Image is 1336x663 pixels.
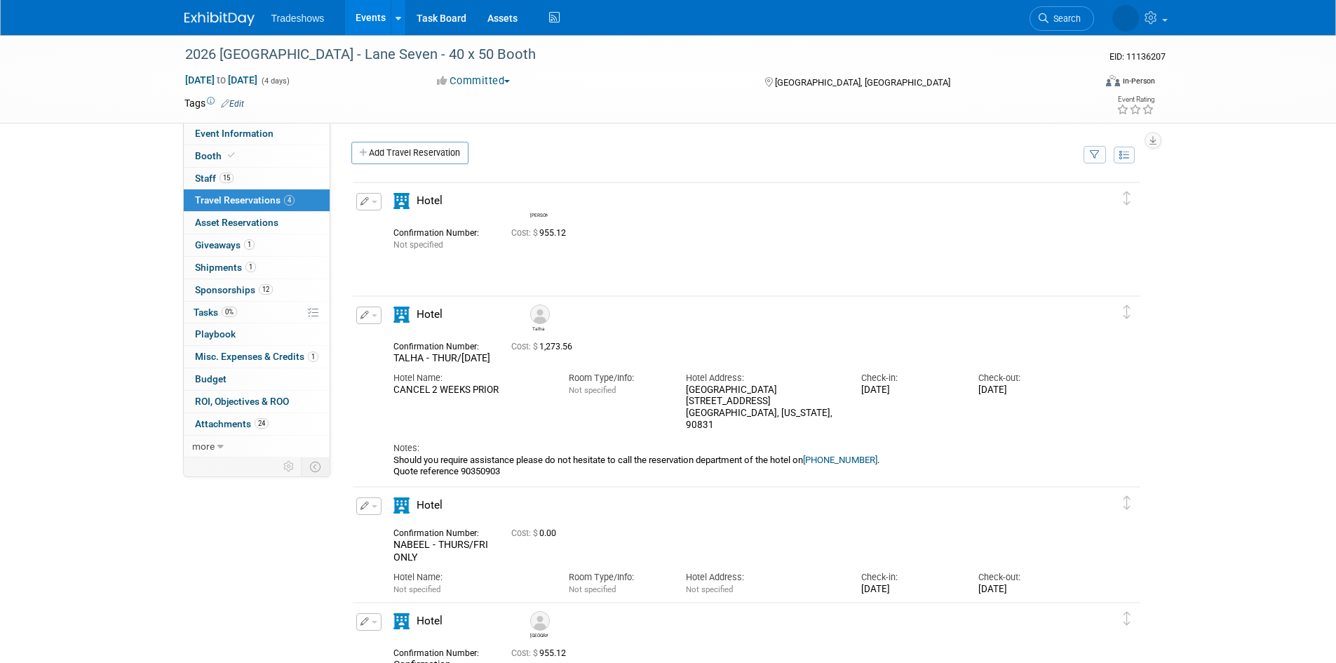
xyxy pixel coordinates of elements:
img: Janet Wong [1112,5,1139,32]
span: Staff [195,173,234,184]
img: ExhibitDay [184,12,255,26]
span: to [215,74,228,86]
span: Giveaways [195,239,255,250]
span: Shipments [195,262,256,273]
span: Sponsorships [195,284,273,295]
div: Milissa Gibson [527,611,551,638]
div: Confirmation Number: [393,337,490,352]
div: Room Type/Info: [569,372,665,384]
td: Tags [184,96,244,110]
span: Not specified [393,584,440,594]
div: 2026 [GEOGRAPHIC_DATA] - Lane Seven - 40 x 50 Booth [180,42,1073,67]
a: Travel Reservations4 [184,189,330,211]
div: Linda Yilmazian [530,210,548,218]
a: Booth [184,145,330,167]
div: Hotel Address: [686,571,840,584]
a: Tasks0% [184,302,330,323]
div: Hotel Address: [686,372,840,384]
span: Misc. Expenses & Credits [195,351,318,362]
span: 15 [220,173,234,183]
div: [DATE] [861,384,957,396]
i: Click and drag to move item [1124,192,1131,206]
span: (4 days) [260,76,290,86]
a: Asset Reservations [184,212,330,234]
div: Confirmation Number: [393,224,490,239]
img: Talha Sarsiwala [530,304,550,324]
span: [DATE] [DATE] [184,74,258,86]
span: Event ID: 11136207 [1109,51,1166,62]
span: Tasks [194,307,237,318]
a: Add Travel Reservation [351,142,468,164]
span: 24 [255,418,269,429]
div: Should you require assistance please do not hesitate to call the reservation department of the ho... [393,455,1075,478]
span: Budget [195,373,227,384]
span: 0% [222,307,237,317]
a: more [184,436,330,457]
div: [GEOGRAPHIC_DATA] [STREET_ADDRESS] [GEOGRAPHIC_DATA], [US_STATE], 90831 [686,384,840,431]
a: Attachments24 [184,413,330,435]
i: Hotel [393,497,410,514]
div: CANCEL 2 WEEKS PRIOR [393,384,548,396]
div: Notes: [393,442,1075,455]
span: Not specified [393,240,443,250]
span: Playbook [195,328,236,340]
span: Hotel [417,308,443,321]
i: Booth reservation complete [228,152,235,159]
div: Check-in: [861,372,957,384]
a: Budget [184,368,330,390]
span: Travel Reservations [195,194,295,206]
button: Committed [432,74,515,88]
span: Cost: $ [511,342,539,351]
a: Misc. Expenses & Credits1 [184,346,330,368]
span: 12 [259,284,273,295]
span: 1 [244,239,255,250]
span: 955.12 [511,648,572,658]
i: Hotel [393,613,410,629]
a: Staff15 [184,168,330,189]
div: Linda Yilmazian [527,191,551,218]
i: Click and drag to move item [1124,305,1131,319]
a: Shipments1 [184,257,330,279]
span: Not specified [569,385,616,395]
div: Check-out: [978,372,1074,384]
span: Event Information [195,128,274,139]
i: Click and drag to move item [1124,496,1131,510]
a: Event Information [184,123,330,145]
span: Tradeshows [271,13,325,24]
span: 1,273.56 [511,342,578,351]
div: Event Format [1011,73,1156,94]
i: Click and drag to move item [1124,612,1131,626]
img: Format-Inperson.png [1106,75,1120,86]
span: Search [1048,13,1081,24]
span: 955.12 [511,228,572,238]
div: Room Type/Info: [569,571,665,584]
span: 4 [284,195,295,206]
span: Cost: $ [511,528,539,538]
div: [DATE] [861,584,957,596]
span: Attachments [195,418,269,429]
span: 1 [308,351,318,362]
a: Sponsorships12 [184,279,330,301]
span: TALHA - THUR/[DATE] [393,352,490,363]
i: Filter by Traveler [1090,151,1100,160]
span: more [192,441,215,452]
a: Edit [221,99,244,109]
div: Talha Sarsiwala [527,304,551,332]
i: Hotel [393,193,410,209]
a: Search [1030,6,1094,31]
span: [GEOGRAPHIC_DATA], [GEOGRAPHIC_DATA] [775,77,950,88]
div: Hotel Name: [393,571,548,584]
a: [PHONE_NUMBER] [803,455,877,465]
div: Confirmation Number: [393,644,490,659]
a: Playbook [184,323,330,345]
span: Cost: $ [511,648,539,658]
span: ROI, Objectives & ROO [195,396,289,407]
span: Not specified [569,584,616,594]
div: In-Person [1122,76,1155,86]
div: Hotel Name: [393,372,548,384]
span: Cost: $ [511,228,539,238]
div: Check-out: [978,571,1074,584]
a: ROI, Objectives & ROO [184,391,330,413]
img: Linda Yilmazian [530,191,550,210]
div: Talha Sarsiwala [530,324,548,332]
